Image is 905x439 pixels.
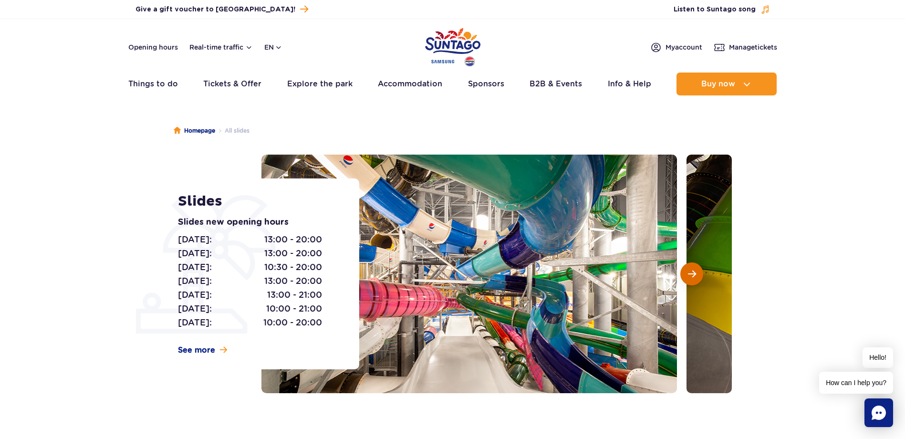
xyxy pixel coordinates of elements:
[264,42,282,52] button: en
[174,126,215,136] a: Homepage
[714,42,777,53] a: Managetickets
[264,233,322,246] span: 13:00 - 20:00
[178,316,212,329] span: [DATE]:
[215,126,250,136] li: All slides
[266,302,322,315] span: 10:00 - 21:00
[863,347,893,368] span: Hello!
[608,73,651,95] a: Info & Help
[674,5,770,14] button: Listen to Suntago song
[178,345,227,355] a: See more
[378,73,442,95] a: Accommodation
[128,73,178,95] a: Things to do
[178,233,212,246] span: [DATE]:
[676,73,777,95] button: Buy now
[264,261,322,274] span: 10:30 - 20:00
[203,73,261,95] a: Tickets & Offer
[650,42,702,53] a: Myaccount
[178,302,212,315] span: [DATE]:
[178,274,212,288] span: [DATE]:
[530,73,582,95] a: B2B & Events
[178,247,212,260] span: [DATE]:
[680,262,703,285] button: Next slide
[468,73,504,95] a: Sponsors
[128,42,178,52] a: Opening hours
[425,24,480,68] a: Park of Poland
[264,274,322,288] span: 13:00 - 20:00
[666,42,702,52] span: My account
[178,261,212,274] span: [DATE]:
[864,398,893,427] div: Chat
[264,247,322,260] span: 13:00 - 20:00
[178,288,212,302] span: [DATE]:
[135,3,308,16] a: Give a gift voucher to [GEOGRAPHIC_DATA]!
[189,43,253,51] button: Real-time traffic
[178,193,338,210] h1: Slides
[819,372,893,394] span: How can I help you?
[287,73,353,95] a: Explore the park
[263,316,322,329] span: 10:00 - 20:00
[701,80,735,88] span: Buy now
[135,5,295,14] span: Give a gift voucher to [GEOGRAPHIC_DATA]!
[267,288,322,302] span: 13:00 - 21:00
[178,345,215,355] span: See more
[674,5,756,14] span: Listen to Suntago song
[178,216,338,229] p: Slides new opening hours
[729,42,777,52] span: Manage tickets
